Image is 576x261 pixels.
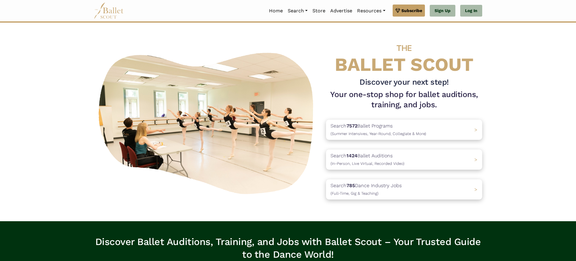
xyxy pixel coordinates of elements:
[460,5,482,17] a: Log In
[267,5,285,17] a: Home
[310,5,328,17] a: Store
[331,161,404,166] span: (In-Person, Live Virtual, Recorded Video)
[94,46,321,198] img: A group of ballerinas talking to each other in a ballet studio
[474,127,477,133] span: >
[401,7,422,14] span: Subscribe
[326,149,482,170] a: Search1424Ballet Auditions(In-Person, Live Virtual, Recorded Video) >
[474,157,477,162] span: >
[331,152,404,167] p: Search Ballet Auditions
[285,5,310,17] a: Search
[326,179,482,200] a: Search785Dance Industry Jobs(Full-Time, Gig & Teaching) >
[395,7,400,14] img: gem.svg
[331,182,402,197] p: Search Dance Industry Jobs
[331,122,426,137] p: Search Ballet Programs
[430,5,455,17] a: Sign Up
[347,183,355,188] b: 785
[326,90,482,110] h1: Your one-stop shop for ballet auditions, training, and jobs.
[393,5,425,17] a: Subscribe
[331,131,426,136] span: (Summer Intensives, Year-Round, Collegiate & More)
[355,5,388,17] a: Resources
[474,187,477,192] span: >
[326,120,482,140] a: Search7572Ballet Programs(Summer Intensives, Year-Round, Collegiate & More)>
[347,153,357,159] b: 1424
[397,43,412,53] span: THE
[326,35,482,75] h4: BALLET SCOUT
[328,5,355,17] a: Advertise
[94,236,482,261] h3: Discover Ballet Auditions, Training, and Jobs with Ballet Scout – Your Trusted Guide to the Dance...
[347,123,357,129] b: 7572
[331,191,378,196] span: (Full-Time, Gig & Teaching)
[326,77,482,87] h3: Discover your next step!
